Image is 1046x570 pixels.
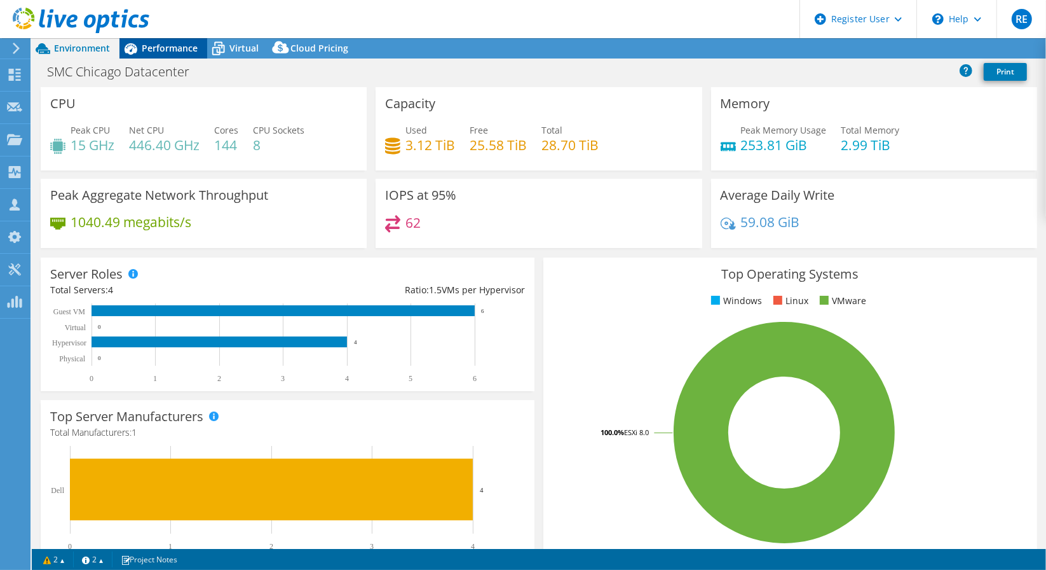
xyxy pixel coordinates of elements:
[721,97,770,111] h3: Memory
[253,124,304,136] span: CPU Sockets
[112,552,186,567] a: Project Notes
[481,308,484,314] text: 6
[405,124,427,136] span: Used
[34,552,74,567] a: 2
[385,97,435,111] h3: Capacity
[71,215,191,229] h4: 1040.49 megabits/s
[98,355,101,361] text: 0
[281,374,285,383] text: 3
[98,324,101,330] text: 0
[50,426,525,440] h4: Total Manufacturers:
[229,42,259,54] span: Virtual
[470,124,488,136] span: Free
[51,486,64,495] text: Dell
[1012,9,1032,29] span: RE
[541,124,562,136] span: Total
[52,338,86,347] text: Hypervisor
[471,542,475,551] text: 4
[214,138,238,152] h4: 144
[541,138,599,152] h4: 28.70 TiB
[50,188,268,202] h3: Peak Aggregate Network Throughput
[405,138,455,152] h4: 3.12 TiB
[741,215,800,229] h4: 59.08 GiB
[73,552,112,567] a: 2
[841,138,900,152] h4: 2.99 TiB
[53,307,85,316] text: Guest VM
[345,374,349,383] text: 4
[50,410,203,424] h3: Top Server Manufacturers
[65,323,86,332] text: Virtual
[370,542,374,551] text: 3
[624,427,649,437] tspan: ESXi 8.0
[480,486,484,494] text: 4
[269,542,273,551] text: 2
[354,339,357,345] text: 4
[214,124,238,136] span: Cores
[142,42,198,54] span: Performance
[129,124,164,136] span: Net CPU
[108,284,113,296] span: 4
[90,374,93,383] text: 0
[553,267,1028,281] h3: Top Operating Systems
[50,283,287,297] div: Total Servers:
[129,138,200,152] h4: 446.40 GHz
[71,124,110,136] span: Peak CPU
[385,188,456,202] h3: IOPS at 95%
[217,374,221,383] text: 2
[741,138,827,152] h4: 253.81 GiB
[429,284,442,296] span: 1.5
[290,42,348,54] span: Cloud Pricing
[841,124,900,136] span: Total Memory
[71,138,114,152] h4: 15 GHz
[253,138,304,152] h4: 8
[601,427,624,437] tspan: 100.0%
[168,542,172,551] text: 1
[41,65,209,79] h1: SMC Chicago Datacenter
[409,374,412,383] text: 5
[50,267,123,281] h3: Server Roles
[153,374,157,383] text: 1
[68,542,72,551] text: 0
[817,294,866,308] li: VMware
[287,283,524,297] div: Ratio: VMs per Hypervisor
[473,374,477,383] text: 6
[59,354,85,363] text: Physical
[470,138,527,152] h4: 25.58 TiB
[741,124,827,136] span: Peak Memory Usage
[132,426,137,438] span: 1
[50,97,76,111] h3: CPU
[932,13,944,25] svg: \n
[708,294,762,308] li: Windows
[54,42,110,54] span: Environment
[770,294,808,308] li: Linux
[405,216,421,230] h4: 62
[721,188,835,202] h3: Average Daily Write
[984,63,1027,81] a: Print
